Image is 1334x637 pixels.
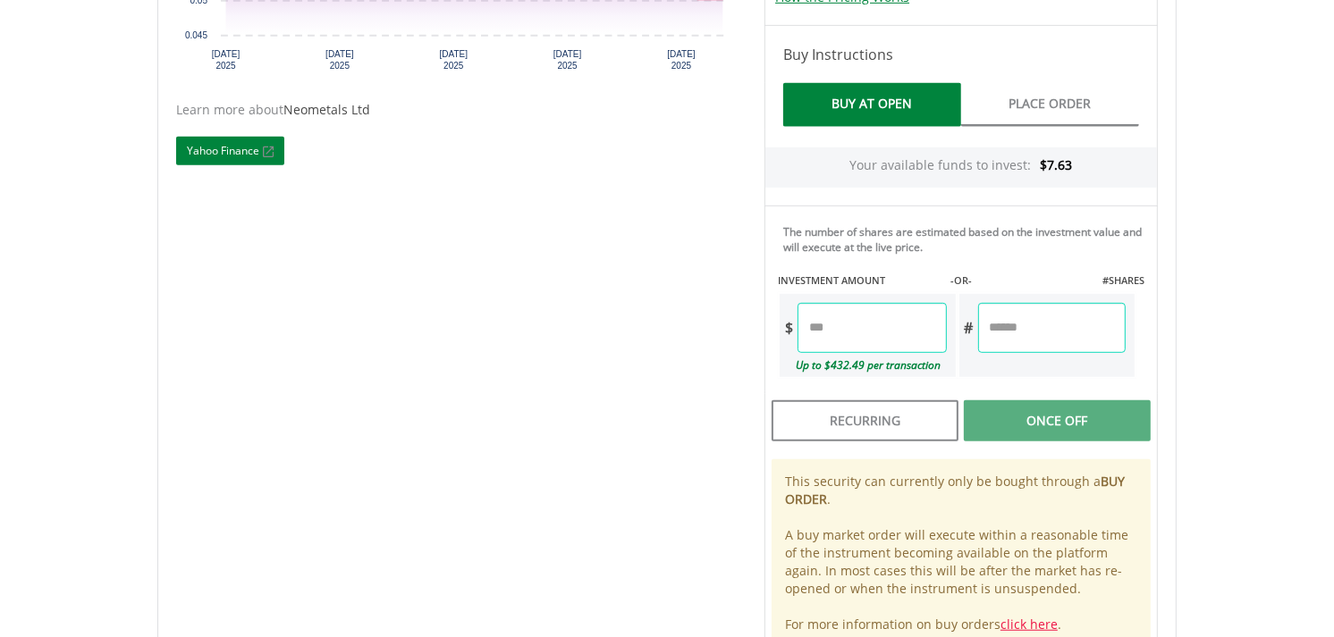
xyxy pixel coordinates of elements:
text: [DATE] 2025 [325,49,354,71]
label: INVESTMENT AMOUNT [778,273,885,288]
text: [DATE] 2025 [440,49,469,71]
h4: Buy Instructions [783,44,1139,65]
b: BUY ORDER [785,473,1125,507]
label: #SHARES [1102,273,1144,288]
span: $7.63 [1041,156,1073,173]
a: click here [1000,616,1058,633]
a: Yahoo Finance [176,137,284,165]
text: [DATE] 2025 [212,49,241,71]
a: Place Order [961,83,1139,127]
div: Recurring [772,400,958,441]
text: 0.045 [185,30,207,40]
div: Your available funds to invest: [765,147,1157,188]
span: Neometals Ltd [283,101,370,118]
div: The number of shares are estimated based on the investment value and will execute at the live price. [783,224,1150,255]
div: $ [780,303,798,353]
div: Learn more about [176,101,738,119]
label: -OR- [950,273,972,288]
a: Buy At Open [783,83,961,127]
text: [DATE] 2025 [553,49,582,71]
div: Once Off [964,400,1151,441]
div: Up to $432.49 per transaction [780,353,947,377]
div: # [959,303,978,353]
text: [DATE] 2025 [667,49,696,71]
